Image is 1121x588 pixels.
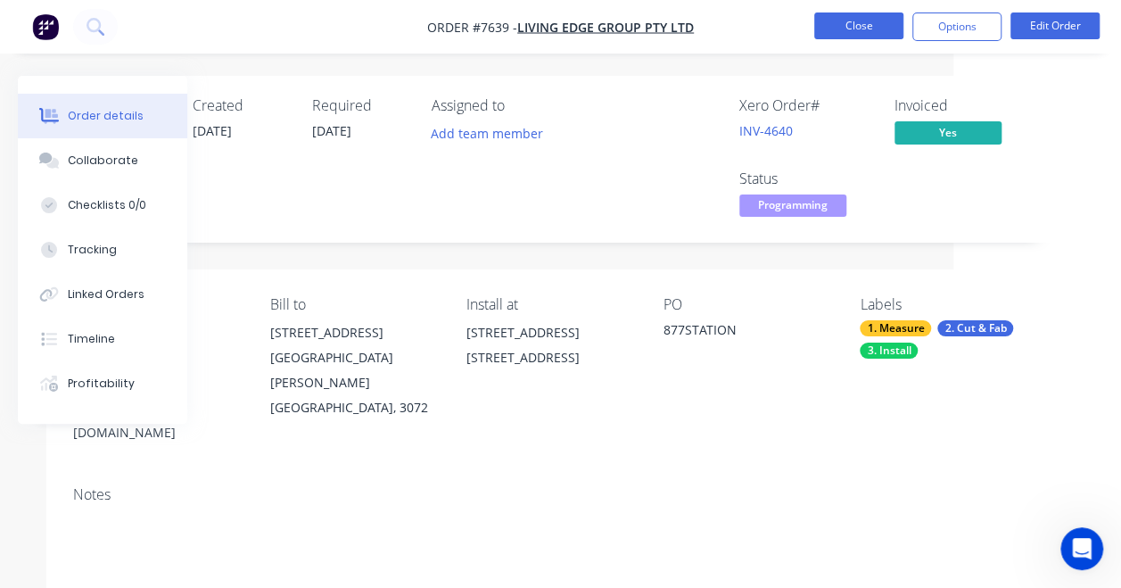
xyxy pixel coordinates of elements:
div: Install at [466,296,635,313]
div: 1. Measure [860,320,931,336]
div: PO [664,296,832,313]
button: Close [814,12,903,39]
button: Options [912,12,1001,41]
div: Required [312,97,410,114]
button: Order details [18,94,187,138]
div: Tracking [68,242,117,258]
button: Collaborate [18,138,187,183]
div: 2. Cut & Fab [937,320,1013,336]
div: [STREET_ADDRESS][STREET_ADDRESS] [466,320,635,377]
span: Programming [739,195,846,217]
div: Status [739,170,873,187]
button: Profitability [18,361,187,406]
div: Order details [68,108,144,124]
div: Profitability [68,376,135,392]
div: Labels [860,296,1028,313]
div: [STREET_ADDRESS] [270,320,439,345]
div: Invoiced [894,97,1028,114]
iframe: Intercom live chat [1060,527,1103,570]
div: [STREET_ADDRESS] [466,345,635,370]
span: Yes [894,121,1001,144]
button: Linked Orders [18,272,187,317]
a: Living Edge Group Pty Ltd [517,19,694,36]
button: Add team member [422,121,553,145]
button: Edit Order [1010,12,1100,39]
img: Factory [32,13,59,40]
button: Checklists 0/0 [18,183,187,228]
div: Linked Orders [68,286,144,302]
button: Programming [739,195,846,221]
button: Timeline [18,317,187,361]
div: Created [193,97,291,114]
div: Checklists 0/0 [68,197,146,213]
span: Order #7639 - [427,19,517,36]
div: [GEOGRAPHIC_DATA][PERSON_NAME][GEOGRAPHIC_DATA], 3072 [270,345,439,420]
button: Add team member [432,121,553,145]
div: Timeline [68,331,115,347]
div: Assigned to [432,97,610,114]
a: INV-4640 [739,122,793,139]
div: 877STATION [664,320,832,345]
button: Tracking [18,228,187,272]
div: Notes [73,486,1028,503]
div: [STREET_ADDRESS] [466,320,635,345]
div: Xero Order # [739,97,873,114]
div: 3. Install [860,343,918,359]
div: [STREET_ADDRESS][GEOGRAPHIC_DATA][PERSON_NAME][GEOGRAPHIC_DATA], 3072 [270,320,439,420]
div: Collaborate [68,153,138,169]
div: Bill to [270,296,439,313]
span: [DATE] [312,122,351,139]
